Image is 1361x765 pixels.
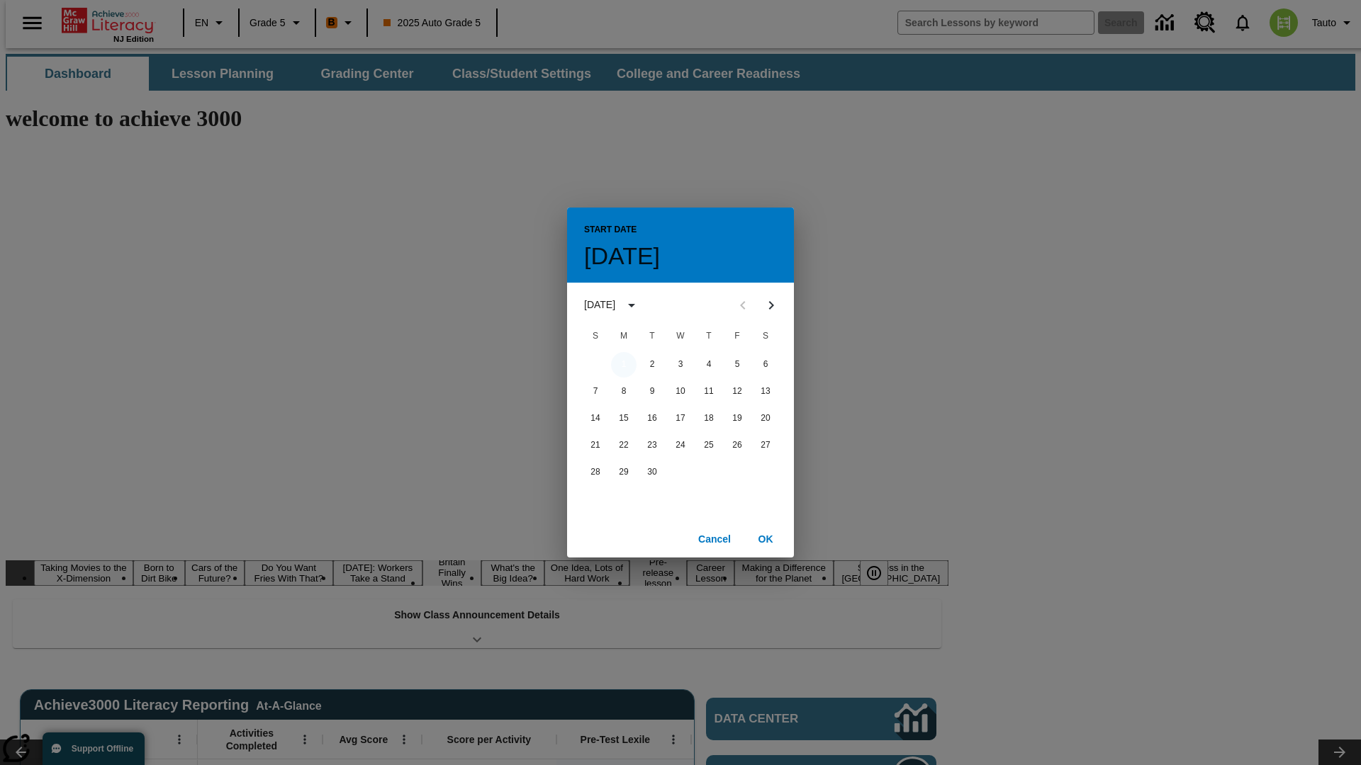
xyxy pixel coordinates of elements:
[639,433,665,458] button: 23
[696,379,722,404] button: 11
[611,406,637,431] button: 15
[639,379,665,404] button: 9
[611,379,637,404] button: 8
[743,526,788,552] button: OK
[696,322,722,351] span: Thursday
[668,352,693,378] button: 3
[753,352,778,378] button: 6
[639,322,665,351] span: Tuesday
[583,379,608,404] button: 7
[692,526,737,552] button: Cancel
[611,460,637,485] button: 29
[668,379,693,404] button: 10
[584,219,637,242] span: Start Date
[611,433,637,458] button: 22
[583,322,608,351] span: Sunday
[583,460,608,485] button: 28
[668,433,693,458] button: 24
[724,406,750,431] button: 19
[584,242,660,271] h4: [DATE]
[724,379,750,404] button: 12
[639,406,665,431] button: 16
[753,406,778,431] button: 20
[639,460,665,485] button: 30
[753,433,778,458] button: 27
[583,433,608,458] button: 21
[753,379,778,404] button: 13
[620,293,644,317] button: calendar view is open, switch to year view
[696,352,722,378] button: 4
[757,291,785,319] button: Next month
[583,406,608,431] button: 14
[584,297,615,312] div: [DATE]
[696,406,722,431] button: 18
[639,352,665,378] button: 2
[611,352,637,378] button: 1
[668,406,693,431] button: 17
[724,352,750,378] button: 5
[696,433,722,458] button: 25
[611,322,637,351] span: Monday
[724,433,750,458] button: 26
[724,322,750,351] span: Friday
[753,322,778,351] span: Saturday
[668,322,693,351] span: Wednesday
